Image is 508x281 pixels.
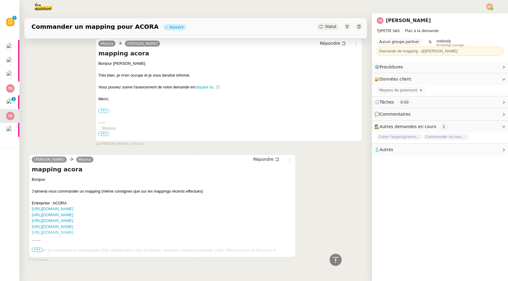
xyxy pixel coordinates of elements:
[379,64,403,69] span: Procédures
[372,108,508,120] div: 💬Commentaires
[125,41,160,46] a: [PERSON_NAME]
[96,141,144,147] small: [PERSON_NAME]
[372,144,508,156] div: 🧴Autres
[405,29,439,33] span: Plan à la demande
[6,57,15,65] img: users%2Fjeuj7FhI7bYLyCU6UIN9LElSS4x1%2Favatar%2F1678820456145.jpeg
[6,126,15,134] img: users%2Fjeuj7FhI7bYLyCU6UIN9LElSS4x1%2Favatar%2F1678820456145.jpeg
[318,40,348,47] button: Répondre
[379,100,394,104] span: Tâches
[6,84,15,93] img: svg
[253,156,274,162] span: Répondre
[32,218,73,223] a: [URL][DOMAIN_NAME]
[372,121,508,133] div: 🕵️Autres demandes en cours 2
[379,77,411,81] span: Données client
[98,120,360,126] div: -----
[11,97,16,101] nz-badge-sup: 1
[98,72,360,78] div: Très bien, je m'en occupe et je vous tiendrai informé.
[98,49,360,58] h4: mapping acora
[372,73,508,85] div: 🔐Données client
[436,44,464,47] span: Knowledge manager
[374,112,413,117] span: 💬
[103,125,360,184] div: Bonjour J'aimerai vous commander un mapping (même consignes que sur les mappings récents effectué...
[374,124,450,129] span: 🕵️
[379,124,436,129] span: Autres demandes en cours
[32,248,43,252] span: •••
[32,224,73,229] a: [URL][DOMAIN_NAME]
[79,157,91,162] span: Marina
[379,48,501,54] div: Demande de mapping : @[PERSON_NAME]
[98,109,109,113] label: •••
[374,147,393,152] span: 🧴
[377,39,422,45] nz-tag: Aucun groupe partner
[377,134,422,140] span: Créer l'organigramme dans [GEOGRAPHIC_DATA]
[96,141,101,147] span: par
[440,124,448,130] nz-tag: 2
[32,157,67,162] a: [PERSON_NAME]
[251,156,281,163] button: Répondre
[32,230,73,235] a: [URL][DOMAIN_NAME]
[398,99,411,105] nz-tag: 0:00
[372,61,508,73] div: ⚙️Procédures
[436,39,464,47] app-user-label: Knowledge manager
[6,112,15,120] img: svg
[126,141,144,147] span: il y a 4 jours
[423,134,469,140] span: Commander un nouveau mapping pour AINDEX
[98,132,109,136] span: •••
[101,41,113,46] span: Marina
[6,43,15,51] img: users%2FtFhOaBya8rNVU5KG7br7ns1BCvi2%2Favatar%2Faa8c47da-ee6c-4101-9e7d-730f2e64f978
[429,39,431,47] span: &
[98,84,360,90] div: Vous pouvez suivre l'avancement de votre demande en . ⏱️
[374,64,406,71] span: ⚙️
[29,257,47,263] span: il y a 4 jours
[32,177,293,236] div: Bonjour J'aimerai vous commander un mapping (même consignes que sur les mappings récents effectué...
[486,3,493,10] img: svg
[32,213,73,217] a: [URL][DOMAIN_NAME]
[169,25,183,29] div: Ouvert
[32,207,73,211] a: [URL][DOMAIN_NAME]
[195,85,213,89] a: cliquant ici
[386,18,431,23] a: [PERSON_NAME]
[98,61,360,67] div: Bonjour [PERSON_NAME]
[374,76,414,83] span: 🔐
[377,17,383,24] img: svg
[372,96,508,108] div: ⏲️Tâches 0:00
[31,24,158,30] span: Commander un mapping pour ACORA
[436,39,451,43] span: nobody
[374,100,416,104] span: ⏲️
[379,147,393,152] span: Autres
[320,40,340,46] span: Répondre
[379,87,419,93] span: Moyens de paiement
[6,98,15,107] img: users%2FtFhOaBya8rNVU5KG7br7ns1BCvi2%2Favatar%2Faa8c47da-ee6c-4101-9e7d-730f2e64f978
[6,70,15,79] img: users%2Fjeuj7FhI7bYLyCU6UIN9LElSS4x1%2Favatar%2F1678820456145.jpeg
[13,16,16,21] p: 1
[12,16,17,20] nz-badge-sup: 1
[32,165,293,174] h4: mapping acora
[325,25,336,29] span: Statut
[12,97,15,102] p: 1
[379,112,410,117] span: Commentaires
[377,29,400,33] span: TJIPETIR SAS
[98,96,360,102] div: Merci,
